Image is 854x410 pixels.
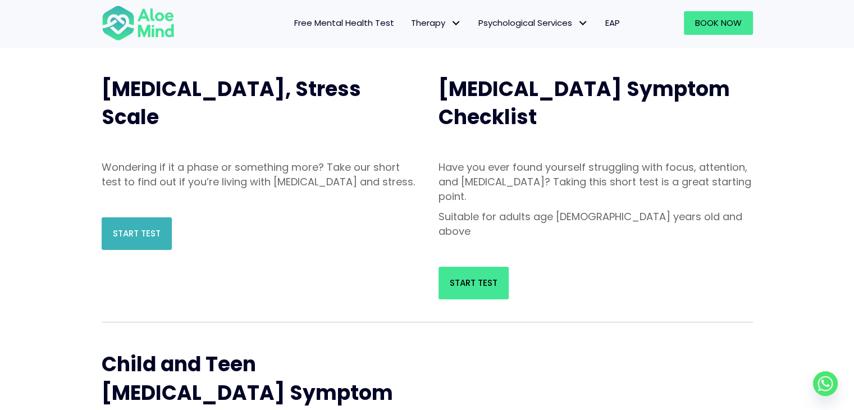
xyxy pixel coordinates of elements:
[439,267,509,299] a: Start Test
[102,217,172,250] a: Start Test
[813,371,838,396] a: Whatsapp
[684,11,753,35] a: Book Now
[450,277,497,289] span: Start Test
[403,11,470,35] a: TherapyTherapy: submenu
[102,160,416,189] p: Wondering if it a phase or something more? Take our short test to find out if you’re living with ...
[439,160,753,204] p: Have you ever found yourself struggling with focus, attention, and [MEDICAL_DATA]? Taking this sh...
[113,227,161,239] span: Start Test
[102,75,361,131] span: [MEDICAL_DATA], Stress Scale
[411,17,462,29] span: Therapy
[286,11,403,35] a: Free Mental Health Test
[102,4,175,42] img: Aloe mind Logo
[605,17,620,29] span: EAP
[439,209,753,239] p: Suitable for adults age [DEMOGRAPHIC_DATA] years old and above
[448,15,464,31] span: Therapy: submenu
[597,11,628,35] a: EAP
[189,11,628,35] nav: Menu
[470,11,597,35] a: Psychological ServicesPsychological Services: submenu
[695,17,742,29] span: Book Now
[575,15,591,31] span: Psychological Services: submenu
[478,17,588,29] span: Psychological Services
[439,75,730,131] span: [MEDICAL_DATA] Symptom Checklist
[294,17,394,29] span: Free Mental Health Test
